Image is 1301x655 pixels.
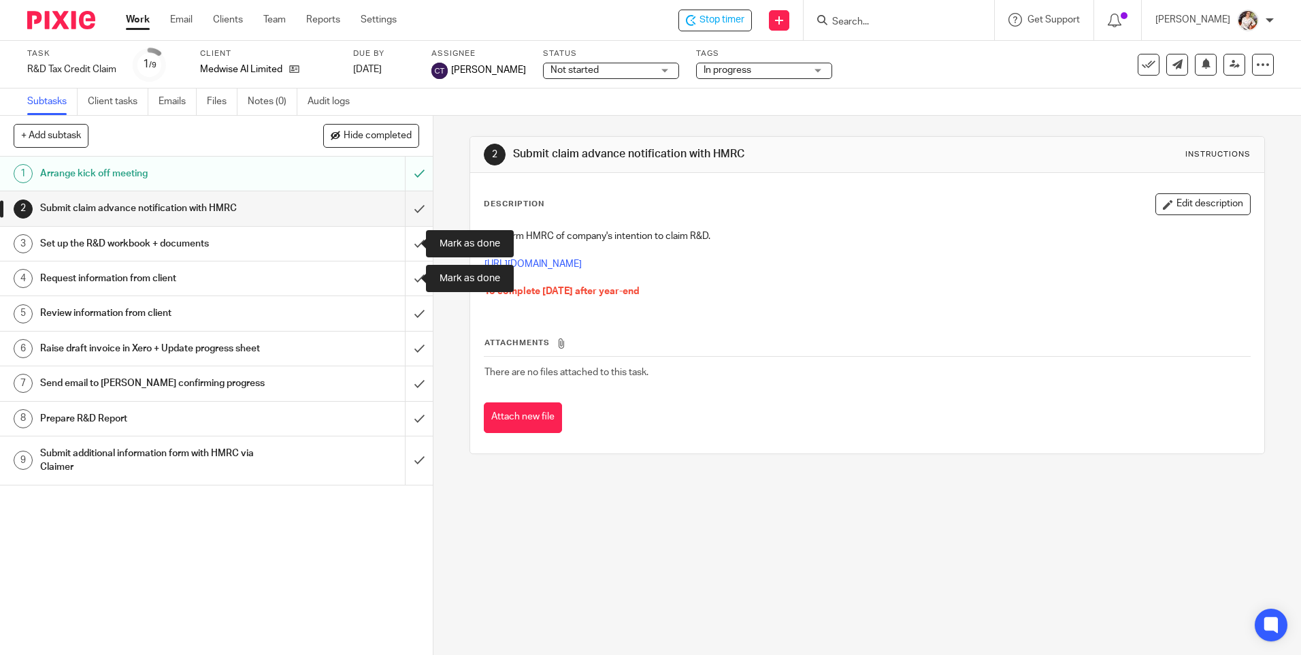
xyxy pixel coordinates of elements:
[27,48,116,59] label: Task
[27,63,116,76] div: R&D Tax Credit Claim
[27,89,78,115] a: Subtasks
[40,268,274,289] h1: Request information from client
[484,229,1249,243] p: To inform HMRC of company's intention to claim R&D.
[484,199,544,210] p: Description
[213,13,243,27] a: Clients
[484,144,506,165] div: 2
[1168,36,1236,50] p: Task completed.
[543,48,679,59] label: Status
[40,198,274,219] h1: Submit claim advance notification with HMRC
[704,65,751,75] span: In progress
[431,48,526,59] label: Assignee
[149,61,157,69] small: /9
[40,234,274,254] h1: Set up the R&D workbook + documents
[14,164,33,183] div: 1
[484,402,562,433] button: Attach new file
[27,63,116,76] div: R&amp;D Tax Credit Claim
[126,13,150,27] a: Work
[14,409,33,428] div: 8
[14,199,33,219] div: 2
[484,287,640,296] span: To complete [DATE] after year-end
[14,451,33,470] div: 9
[207,89,237,115] a: Files
[159,89,197,115] a: Emails
[1155,193,1251,215] button: Edit description
[353,65,382,74] span: [DATE]
[40,409,274,429] h1: Prepare R&D Report
[308,89,360,115] a: Audit logs
[14,304,33,323] div: 5
[170,13,193,27] a: Email
[263,13,286,27] a: Team
[14,269,33,288] div: 4
[14,234,33,253] div: 3
[550,65,599,75] span: Not started
[431,63,448,79] img: svg%3E
[344,131,412,142] span: Hide completed
[88,89,148,115] a: Client tasks
[14,374,33,393] div: 7
[1185,149,1251,160] div: Instructions
[200,63,282,76] p: Medwise AI Limited
[353,48,414,59] label: Due by
[451,63,526,77] span: [PERSON_NAME]
[513,147,896,161] h1: Submit claim advance notification with HMRC
[323,124,419,147] button: Hide completed
[1237,10,1259,31] img: Kayleigh%20Henson.jpeg
[14,124,88,147] button: + Add subtask
[306,13,340,27] a: Reports
[678,10,752,31] div: Medwise AI Limited - R&D Tax Credit Claim
[484,259,582,269] a: [URL][DOMAIN_NAME]
[40,303,274,323] h1: Review information from client
[200,48,336,59] label: Client
[143,57,157,72] div: 1
[484,368,648,377] span: There are no files attached to this task.
[248,89,297,115] a: Notes (0)
[27,11,95,29] img: Pixie
[40,163,274,184] h1: Arrange kick off meeting
[40,338,274,359] h1: Raise draft invoice in Xero + Update progress sheet
[40,373,274,394] h1: Send email to [PERSON_NAME] confirming progress
[40,443,274,478] h1: Submit additional information form with HMRC via Claimer
[484,339,550,347] span: Attachments
[361,13,397,27] a: Settings
[14,339,33,358] div: 6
